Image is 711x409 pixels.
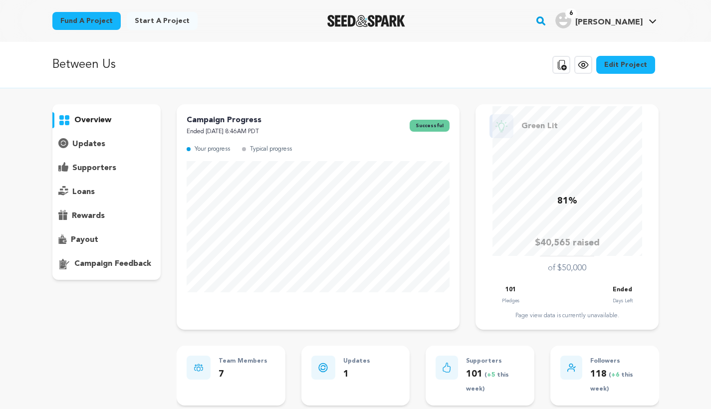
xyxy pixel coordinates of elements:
button: supporters [52,160,161,176]
span: [PERSON_NAME] [575,18,643,26]
span: successful [410,120,450,132]
button: rewards [52,208,161,224]
button: overview [52,112,161,128]
p: supporters [72,162,116,174]
button: loans [52,184,161,200]
p: Between Us [52,56,116,74]
p: 118 [590,367,649,396]
a: Edit Project [596,56,655,74]
p: overview [74,114,111,126]
div: Mike M.'s Profile [555,12,643,28]
p: rewards [72,210,105,222]
span: Mike M.'s Profile [553,10,659,31]
p: Supporters [466,356,524,367]
p: Days Left [613,296,633,306]
span: ( this week) [466,372,509,393]
span: ( this week) [590,372,633,393]
p: campaign feedback [74,258,151,270]
p: Your progress [195,144,230,155]
p: Campaign Progress [187,114,261,126]
button: updates [52,136,161,152]
span: 6 [565,8,577,18]
p: 101 [505,284,516,296]
p: of $50,000 [548,262,586,274]
a: Mike M.'s Profile [553,10,659,28]
p: Followers [590,356,649,367]
p: 101 [466,367,524,396]
p: 1 [343,367,370,382]
a: Start a project [127,12,198,30]
p: loans [72,186,95,198]
p: updates [72,138,105,150]
img: user.png [555,12,571,28]
button: payout [52,232,161,248]
div: Page view data is currently unavailable. [485,312,649,320]
p: Updates [343,356,370,367]
p: Pledges [502,296,519,306]
a: Seed&Spark Homepage [327,15,406,27]
p: payout [71,234,98,246]
span: +5 [487,372,497,378]
p: Ended [613,284,632,296]
button: campaign feedback [52,256,161,272]
p: Typical progress [250,144,292,155]
p: Ended [DATE] 8:46AM PDT [187,126,261,138]
span: +6 [611,372,621,378]
img: Seed&Spark Logo Dark Mode [327,15,406,27]
p: 7 [219,367,267,382]
a: Fund a project [52,12,121,30]
p: 81% [557,194,577,208]
p: Team Members [219,356,267,367]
